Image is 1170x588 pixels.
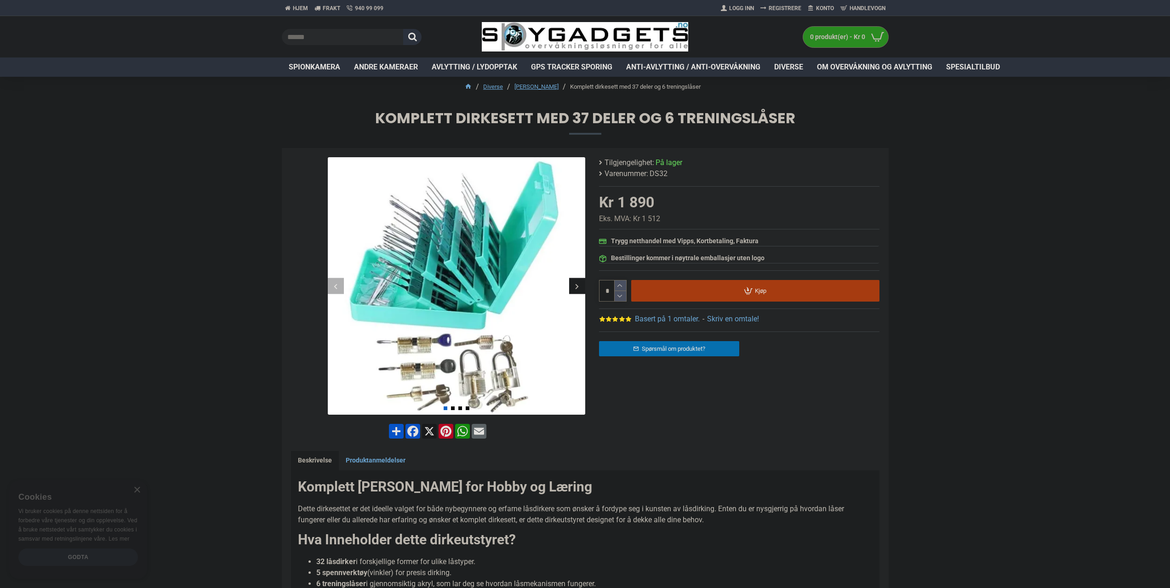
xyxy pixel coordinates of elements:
[514,82,559,91] a: [PERSON_NAME]
[531,62,612,73] span: GPS Tracker Sporing
[611,253,765,263] div: Bestillinger kommer i nøytrale emballasjer uten logo
[569,278,585,294] div: Next slide
[619,57,767,77] a: Anti-avlytting / Anti-overvåkning
[298,530,873,549] h2: Hva Inneholder dette dirkeutstyret?
[316,567,873,578] li: (vinkler) for presis dirking.
[293,4,308,12] span: Hjem
[850,4,885,12] span: Handlevogn
[482,22,688,52] img: SpyGadgets.no
[656,157,682,168] span: På lager
[354,62,418,73] span: Andre kameraer
[611,236,759,246] div: Trygg netthandel med Vipps, Kortbetaling, Faktura
[282,111,889,134] span: Komplett dirkesett med 37 deler og 6 treningslåser
[316,557,356,566] strong: 32 låsdirker
[599,341,739,356] a: Spørsmål om produktet?
[133,487,140,494] div: Close
[328,157,585,415] img: Komplett dirkesett med 37 deler og 6 treningslåser - SpyGadgets.no
[810,57,939,77] a: Om overvåkning og avlytting
[803,32,868,42] span: 0 produkt(er) - Kr 0
[483,82,503,91] a: Diverse
[605,157,654,168] b: Tilgjengelighet:
[18,548,138,566] div: Godta
[805,1,837,16] a: Konto
[757,1,805,16] a: Registrere
[108,536,129,542] a: Les mer, opens a new window
[755,288,766,294] span: Kjøp
[939,57,1007,77] a: Spesialtilbud
[769,4,801,12] span: Registrere
[816,4,834,12] span: Konto
[803,27,888,47] a: 0 produkt(er) - Kr 0
[405,424,421,439] a: Facebook
[451,406,455,410] span: Go to slide 2
[605,168,648,179] b: Varenummer:
[421,424,438,439] a: X
[298,477,873,497] h2: Komplett [PERSON_NAME] for Hobby og Læring
[298,503,873,525] p: Dette dirkesettet er det ideelle valget for både nybegynnere og erfarne låsdirkere som ønsker å f...
[707,314,759,325] a: Skriv en omtale!
[635,314,700,325] a: Basert på 1 omtaler.
[316,568,367,577] strong: 5 spennverktøy
[289,62,340,73] span: Spionkamera
[432,62,517,73] span: Avlytting / Lydopptak
[471,424,487,439] a: Email
[291,451,339,470] a: Beskrivelse
[438,424,454,439] a: Pinterest
[458,406,462,410] span: Go to slide 3
[767,57,810,77] a: Diverse
[626,62,760,73] span: Anti-avlytting / Anti-overvåkning
[650,168,668,179] span: DS32
[837,1,889,16] a: Handlevogn
[444,406,447,410] span: Go to slide 1
[774,62,803,73] span: Diverse
[355,4,383,12] span: 940 99 099
[817,62,932,73] span: Om overvåkning og avlytting
[18,508,137,542] span: Vi bruker cookies på denne nettsiden for å forbedre våre tjenester og din opplevelse. Ved å bruke...
[599,191,654,213] div: Kr 1 890
[425,57,524,77] a: Avlytting / Lydopptak
[282,57,347,77] a: Spionkamera
[18,487,132,507] div: Cookies
[454,424,471,439] a: WhatsApp
[323,4,340,12] span: Frakt
[718,1,757,16] a: Logg Inn
[339,451,412,470] a: Produktanmeldelser
[388,424,405,439] a: Share
[316,579,366,588] strong: 6 treningslåser
[702,314,704,323] b: -
[524,57,619,77] a: GPS Tracker Sporing
[729,4,754,12] span: Logg Inn
[347,57,425,77] a: Andre kameraer
[316,556,873,567] li: i forskjellige former for ulike låstyper.
[946,62,1000,73] span: Spesialtilbud
[466,406,469,410] span: Go to slide 4
[328,278,344,294] div: Previous slide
